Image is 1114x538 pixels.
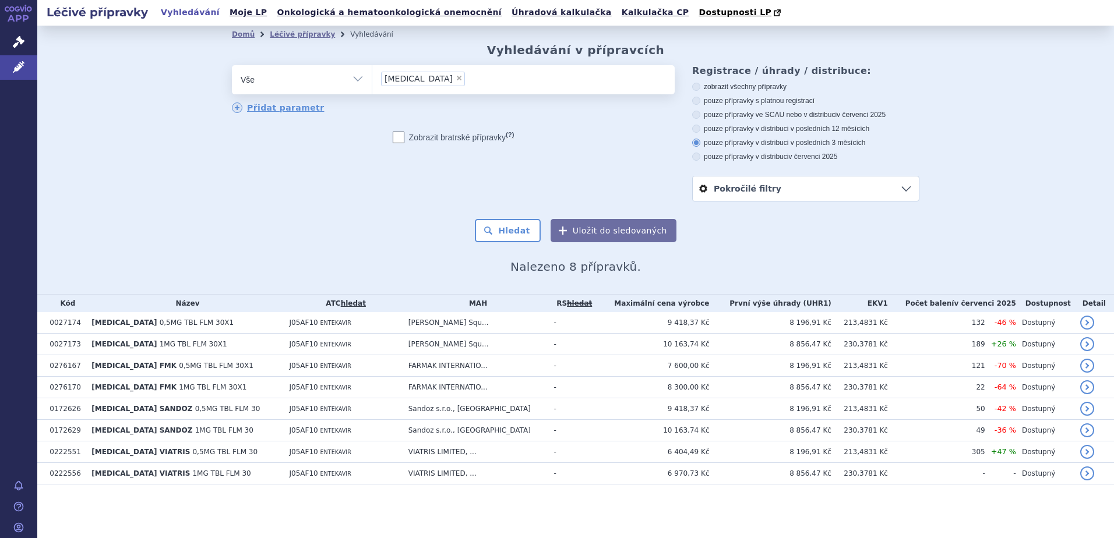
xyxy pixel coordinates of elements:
label: Zobrazit bratrské přípravky [393,132,514,143]
th: RS [548,295,595,312]
td: Dostupný [1016,441,1074,463]
td: [PERSON_NAME] Squ... [403,334,548,355]
label: pouze přípravky v distribuci v posledních 3 měsících [692,138,919,147]
span: 1MG TBL FLM 30X1 [179,383,246,391]
td: 8 196,91 Kč [710,398,831,420]
span: 0,5MG TBL FLM 30X1 [179,362,253,370]
a: Dostupnosti LP [695,5,787,21]
td: 213,4831 Kč [831,398,888,420]
span: [MEDICAL_DATA] SANDOZ [91,405,192,413]
span: ENTEKAVIR [320,341,351,348]
td: 8 856,47 Kč [710,420,831,441]
td: VIATRIS LIMITED, ... [403,463,548,484]
a: Přidat parametr [232,102,325,113]
td: 230,3781 Kč [831,463,888,484]
span: J05AF10 [290,405,318,413]
th: Detail [1074,295,1114,312]
span: [MEDICAL_DATA] [91,340,157,348]
th: EKV1 [831,295,888,312]
span: 0,5MG TBL FLM 30 [195,405,260,413]
td: 8 196,91 Kč [710,441,831,463]
button: Hledat [475,219,541,242]
span: v červenci 2025 [788,153,837,161]
span: +26 % [991,339,1016,348]
td: 8 300,00 Kč [595,377,709,398]
th: Maximální cena výrobce [595,295,709,312]
td: - [548,420,595,441]
a: vyhledávání neobsahuje žádnou platnou referenční skupinu [567,299,592,307]
td: 7 600,00 Kč [595,355,709,377]
th: MAH [403,295,548,312]
td: Dostupný [1016,377,1074,398]
a: hledat [341,299,366,307]
label: pouze přípravky v distribuci [692,152,919,161]
td: 0027174 [44,312,86,334]
td: Dostupný [1016,463,1074,484]
th: ATC [284,295,403,312]
button: Uložit do sledovaných [551,219,676,242]
span: ENTEKAVIR [320,320,351,326]
td: - [548,312,595,334]
span: J05AF10 [290,318,318,327]
td: Dostupný [1016,334,1074,355]
td: FARMAK INTERNATIO... [403,377,548,398]
th: Kód [44,295,86,312]
a: detail [1080,359,1094,373]
td: - [548,441,595,463]
span: [MEDICAL_DATA] VIATRIS [91,469,190,477]
a: detail [1080,402,1094,416]
a: Domů [232,30,255,38]
span: ENTEKAVIR [320,384,351,391]
td: 8 856,47 Kč [710,377,831,398]
span: ENTEKAVIR [320,427,351,434]
span: -42 % [995,404,1016,413]
abbr: (?) [506,131,514,139]
a: Pokročilé filtry [693,176,919,201]
td: 6 970,73 Kč [595,463,709,484]
td: Sandoz s.r.o., [GEOGRAPHIC_DATA] [403,398,548,420]
th: Počet balení [888,295,1016,312]
td: - [548,463,595,484]
del: hledat [567,299,592,307]
span: J05AF10 [290,383,318,391]
span: J05AF10 [290,362,318,370]
a: detail [1080,337,1094,351]
td: 6 404,49 Kč [595,441,709,463]
a: detail [1080,316,1094,330]
a: Léčivé přípravky [270,30,335,38]
td: VIATRIS LIMITED, ... [403,441,548,463]
td: 10 163,74 Kč [595,420,709,441]
span: J05AF10 [290,448,318,456]
td: 230,3781 Kč [831,334,888,355]
td: 10 163,74 Kč [595,334,709,355]
td: Dostupný [1016,355,1074,377]
span: 0,5MG TBL FLM 30X1 [160,318,234,327]
td: 230,3781 Kč [831,420,888,441]
span: ENTEKAVIR [320,406,351,412]
td: 0027173 [44,334,86,355]
td: 0276170 [44,377,86,398]
td: - [548,355,595,377]
a: Moje LP [226,5,270,20]
span: -70 % [995,361,1016,370]
span: ENTEKAVIR [320,449,351,455]
td: 8 196,91 Kč [710,312,831,334]
a: detail [1080,423,1094,437]
td: 9 418,37 Kč [595,398,709,420]
span: Dostupnosti LP [699,8,771,17]
h2: Léčivé přípravky [37,4,157,20]
th: První výše úhrady (UHR1) [710,295,831,312]
th: Dostupnost [1016,295,1074,312]
td: 0172629 [44,420,86,441]
span: J05AF10 [290,469,318,477]
a: Onkologická a hematoonkologická onemocnění [273,5,505,20]
td: 0276167 [44,355,86,377]
li: Vyhledávání [350,26,408,43]
span: [MEDICAL_DATA] FMK [91,362,177,370]
h2: Vyhledávání v přípravcích [487,43,665,57]
span: 1MG TBL FLM 30 [195,426,253,434]
label: pouze přípravky ve SCAU nebo v distribuci [692,110,919,119]
a: Kalkulačka CP [618,5,693,20]
a: Vyhledávání [157,5,223,20]
td: 0222551 [44,441,86,463]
